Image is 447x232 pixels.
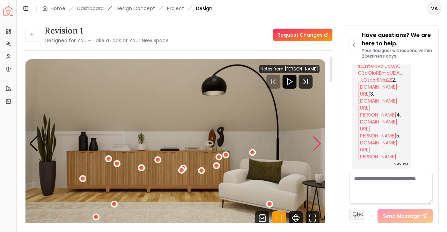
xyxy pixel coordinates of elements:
[259,65,320,73] div: Notes from [PERSON_NAME]
[358,118,397,139] a: [DOMAIN_NAME][URL][PERSON_NAME]
[272,211,286,225] svg: Hotspots Toggle
[167,5,184,12] a: Project
[428,2,441,15] span: VA
[3,6,13,16] a: Spacejoy
[25,59,325,228] div: 2 / 7
[285,77,294,86] svg: Play
[25,59,325,228] img: Design Render 2
[299,75,313,89] svg: Next Track
[3,6,13,16] img: Spacejoy Logo
[358,139,397,160] a: [DOMAIN_NAME][URL][PERSON_NAME]
[306,211,320,225] svg: Fullscreen
[25,59,325,228] div: Carousel
[51,5,65,12] a: Home
[45,25,169,36] h3: Revision 1
[77,5,104,12] a: Dashboard
[394,161,408,168] div: 3:49 PM
[362,31,433,48] p: Have questions? We are here to help.
[358,83,397,97] a: [DOMAIN_NAME][URL]
[427,1,441,15] button: VA
[312,136,322,151] div: Next slide
[289,211,303,225] svg: 360 View
[42,5,212,12] nav: breadcrumb
[255,211,269,225] svg: Shop Products from this design
[45,37,169,44] small: Designed for You – Take a Look at Your New Space
[29,136,38,151] div: Previous slide
[362,48,433,59] p: Your designer will respond within 2 business days.
[196,5,212,12] span: Design
[116,5,155,12] li: Design Concept
[358,97,397,118] a: [DOMAIN_NAME][URL][PERSON_NAME]
[273,29,332,41] a: Request Changes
